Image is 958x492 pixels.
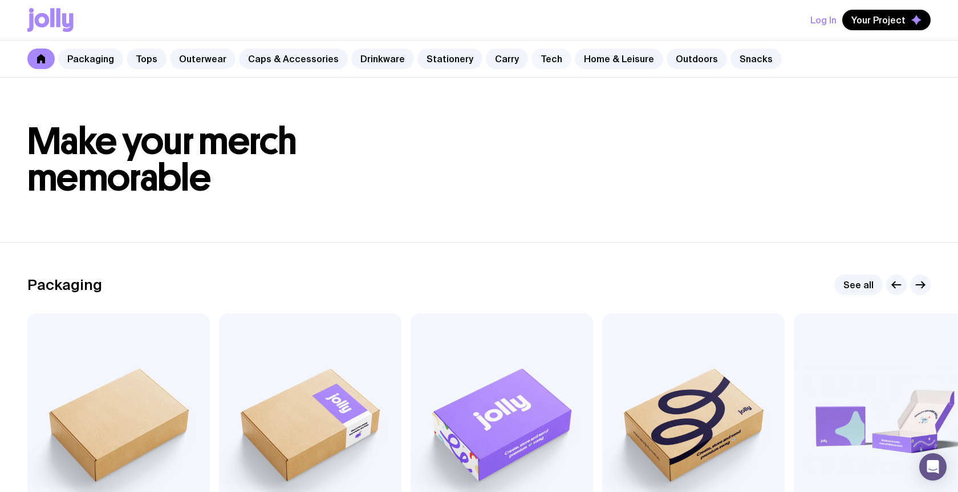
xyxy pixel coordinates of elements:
a: Carry [486,49,528,69]
a: Outdoors [667,49,727,69]
a: Caps & Accessories [239,49,348,69]
a: Tops [127,49,167,69]
span: Make your merch memorable [27,119,297,200]
a: Stationery [417,49,482,69]
a: Outerwear [170,49,236,69]
button: Your Project [842,10,931,30]
h2: Packaging [27,276,102,293]
a: Home & Leisure [575,49,663,69]
a: Packaging [58,49,123,69]
a: Snacks [730,49,782,69]
div: Open Intercom Messenger [919,453,947,481]
span: Your Project [851,14,906,26]
a: See all [834,275,883,295]
a: Tech [531,49,571,69]
button: Log In [810,10,837,30]
a: Drinkware [351,49,414,69]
